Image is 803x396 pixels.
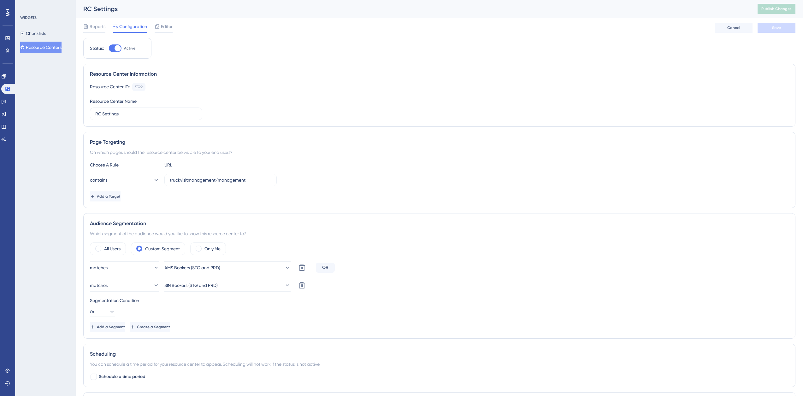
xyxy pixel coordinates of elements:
span: Schedule a time period [99,373,145,381]
div: Audience Segmentation [90,220,789,227]
div: On which pages should the resource center be visible to your end users? [90,148,789,156]
label: Only Me [204,245,221,253]
input: yourwebsite.com/path [170,177,271,183]
div: 5322 [135,84,143,90]
div: URL [164,161,234,169]
button: Checklists [20,28,46,39]
div: Page Targeting [90,138,789,146]
div: Which segment of the audience would you like to show this resource center to? [90,230,789,237]
button: SIN Bookers (STG and PRD) [164,279,291,292]
span: Save [772,25,781,30]
div: Scheduling [90,350,789,358]
span: Active [124,46,135,51]
button: Add a Target [90,191,121,201]
div: Status: [90,44,104,52]
div: Resource Center Name [90,97,137,105]
span: Add a Target [97,194,121,199]
span: SIN Bookers (STG and PRD) [164,282,218,289]
button: Add a Segment [90,322,125,332]
label: All Users [104,245,121,253]
button: Publish Changes [758,4,795,14]
div: Resource Center Information [90,70,789,78]
button: Create a Segment [130,322,170,332]
button: matches [90,261,159,274]
span: Or [90,309,94,314]
div: Resource Center ID: [90,83,130,91]
span: Publish Changes [761,6,792,11]
button: contains [90,174,159,186]
div: RC Settings [83,4,742,13]
span: Add a Segment [97,324,125,329]
span: Cancel [727,25,740,30]
label: Custom Segment [145,245,180,253]
span: Reports [90,23,105,30]
span: contains [90,176,107,184]
div: Choose A Rule [90,161,159,169]
div: You can schedule a time period for your resource center to appear. Scheduling will not work if th... [90,360,789,368]
input: Type your Resource Center name [95,110,197,117]
button: matches [90,279,159,292]
span: Editor [161,23,173,30]
div: WIDGETS [20,15,37,20]
button: Or [90,307,115,317]
span: matches [90,264,108,271]
button: Resource Centers [20,42,62,53]
span: AMS Bookers (STG and PRD) [164,264,220,271]
div: Segmentation Condition [90,297,789,304]
span: matches [90,282,108,289]
button: Save [758,23,795,33]
button: AMS Bookers (STG and PRD) [164,261,291,274]
span: Configuration [119,23,147,30]
div: OR [316,263,335,273]
button: Cancel [715,23,753,33]
span: Create a Segment [137,324,170,329]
